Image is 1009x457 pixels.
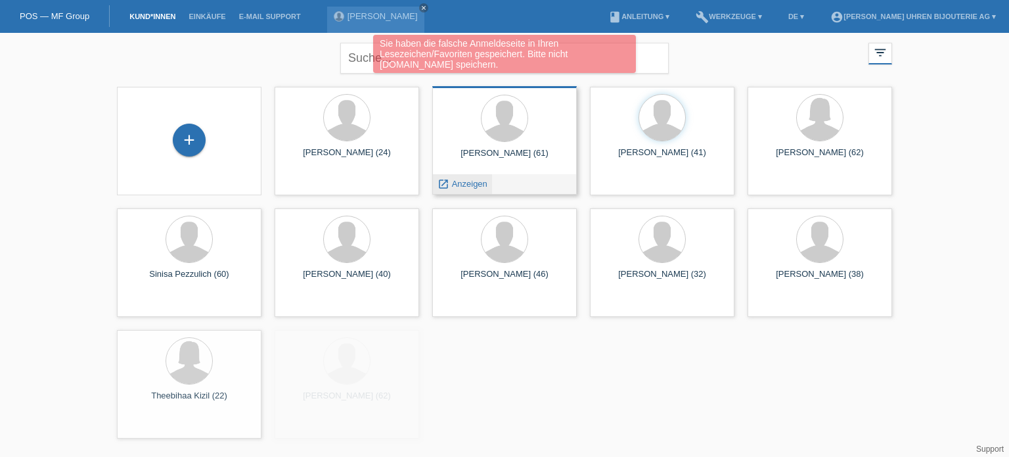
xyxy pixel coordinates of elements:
[127,391,251,412] div: Theebihaa Kizil (22)
[782,12,811,20] a: DE ▾
[285,391,409,412] div: [PERSON_NAME] (62)
[976,445,1004,454] a: Support
[20,11,89,21] a: POS — MF Group
[443,148,566,169] div: [PERSON_NAME] (61)
[689,12,769,20] a: buildWerkzeuge ▾
[419,3,428,12] a: close
[600,147,724,168] div: [PERSON_NAME] (41)
[437,179,487,189] a: launch Anzeigen
[443,269,566,290] div: [PERSON_NAME] (46)
[824,12,1002,20] a: account_circle[PERSON_NAME] Uhren Bijouterie AG ▾
[873,45,887,60] i: filter_list
[348,11,418,21] a: [PERSON_NAME]
[420,5,427,11] i: close
[696,11,709,24] i: build
[285,147,409,168] div: [PERSON_NAME] (24)
[600,269,724,290] div: [PERSON_NAME] (32)
[602,12,676,20] a: bookAnleitung ▾
[285,269,409,290] div: [PERSON_NAME] (40)
[182,12,232,20] a: Einkäufe
[173,129,205,151] div: Kund*in hinzufügen
[830,11,843,24] i: account_circle
[233,12,307,20] a: E-Mail Support
[758,269,882,290] div: [PERSON_NAME] (38)
[127,269,251,290] div: Sinisa Pezzulich (60)
[123,12,182,20] a: Kund*innen
[437,178,449,190] i: launch
[373,35,636,73] div: Sie haben die falsche Anmeldeseite in Ihren Lesezeichen/Favoriten gespeichert. Bitte nicht [DOMAI...
[758,147,882,168] div: [PERSON_NAME] (62)
[608,11,621,24] i: book
[452,179,487,189] span: Anzeigen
